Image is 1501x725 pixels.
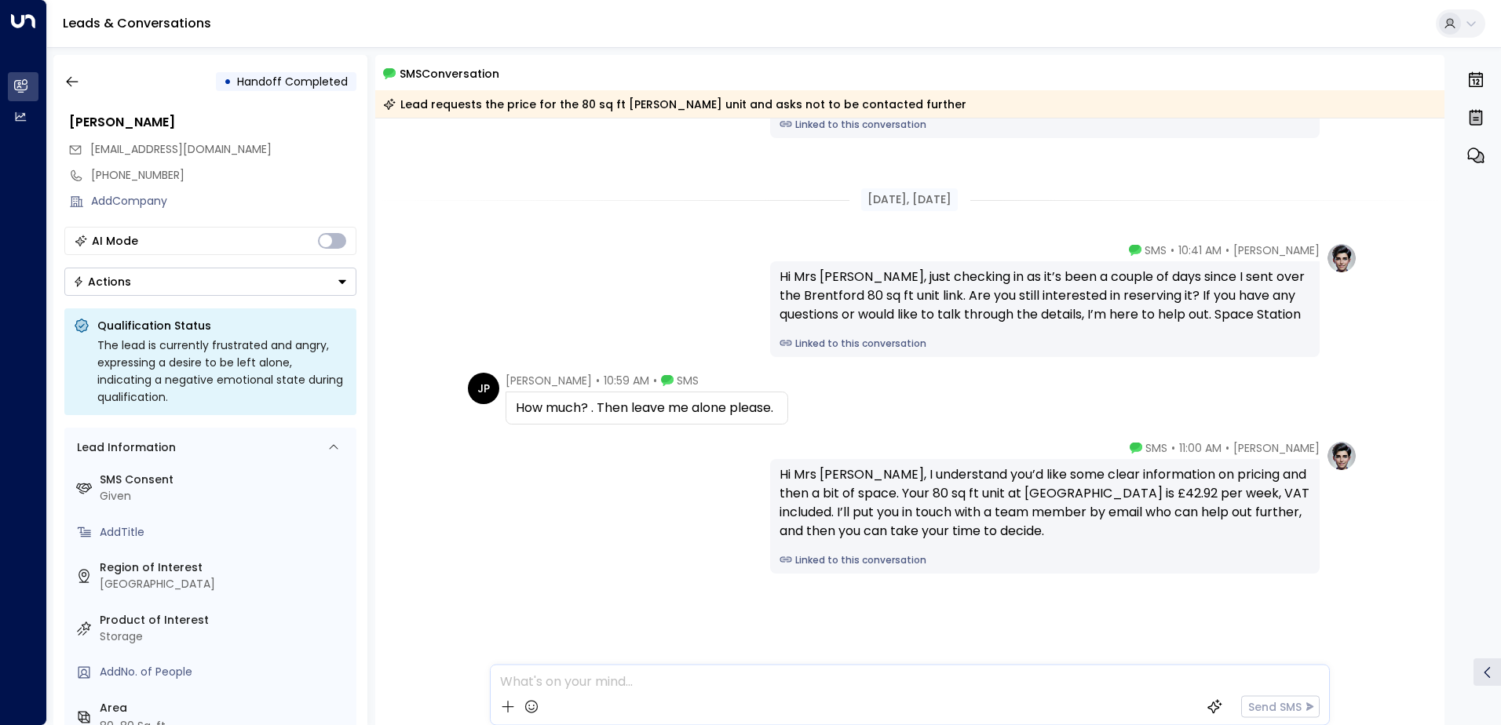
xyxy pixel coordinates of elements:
[1225,440,1229,456] span: •
[97,318,347,333] p: Qualification Status
[861,188,958,211] div: [DATE], [DATE]
[653,373,657,388] span: •
[237,74,348,89] span: Handoff Completed
[1178,242,1222,258] span: 10:41 AM
[1179,440,1222,456] span: 11:00 AM
[468,373,499,404] div: JP
[100,488,350,505] div: Given
[1233,242,1320,258] span: [PERSON_NAME]
[91,167,356,184] div: [PHONE_NUMBER]
[1170,242,1174,258] span: •
[1145,242,1167,258] span: SMS
[100,612,350,628] label: Product of Interest
[71,439,176,456] div: Lead Information
[97,337,347,406] div: The lead is currently frustrated and angry, expressing a desire to be left alone, indicating a ne...
[780,268,1310,324] div: Hi Mrs [PERSON_NAME], just checking in as it’s been a couple of days since I sent over the Brentf...
[100,524,350,541] div: AddTitle
[604,373,649,388] span: 10:59 AM
[677,373,699,388] span: SMS
[780,118,1310,132] a: Linked to this conversation
[100,628,350,645] div: Storage
[780,553,1310,567] a: Linked to this conversation
[64,268,356,296] div: Button group with a nested menu
[73,275,131,289] div: Actions
[92,233,138,249] div: AI Mode
[100,472,350,488] label: SMS Consent
[383,97,966,112] div: Lead requests the price for the 80 sq ft [PERSON_NAME] unit and asks not to be contacted further
[64,268,356,296] button: Actions
[400,64,499,82] span: SMS Conversation
[506,373,592,388] span: [PERSON_NAME]
[224,67,232,96] div: •
[69,113,356,132] div: [PERSON_NAME]
[1145,440,1167,456] span: SMS
[1171,440,1175,456] span: •
[63,14,211,32] a: Leads & Conversations
[100,559,350,576] label: Region of Interest
[780,337,1310,351] a: Linked to this conversation
[91,193,356,209] div: AddCompany
[1225,242,1229,258] span: •
[90,141,272,158] span: josephinepembroke@btinternet.com
[100,700,350,716] label: Area
[100,664,350,680] div: AddNo. of People
[1233,440,1320,456] span: [PERSON_NAME]
[1326,242,1357,274] img: profile-logo.png
[780,465,1310,541] div: Hi Mrs [PERSON_NAME], I understand you’d like some clear information on pricing and then a bit of...
[596,373,600,388] span: •
[100,576,350,592] div: [GEOGRAPHIC_DATA]
[516,399,778,417] div: How much? . Then leave me alone please.
[1326,440,1357,472] img: profile-logo.png
[90,141,272,157] span: [EMAIL_ADDRESS][DOMAIN_NAME]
